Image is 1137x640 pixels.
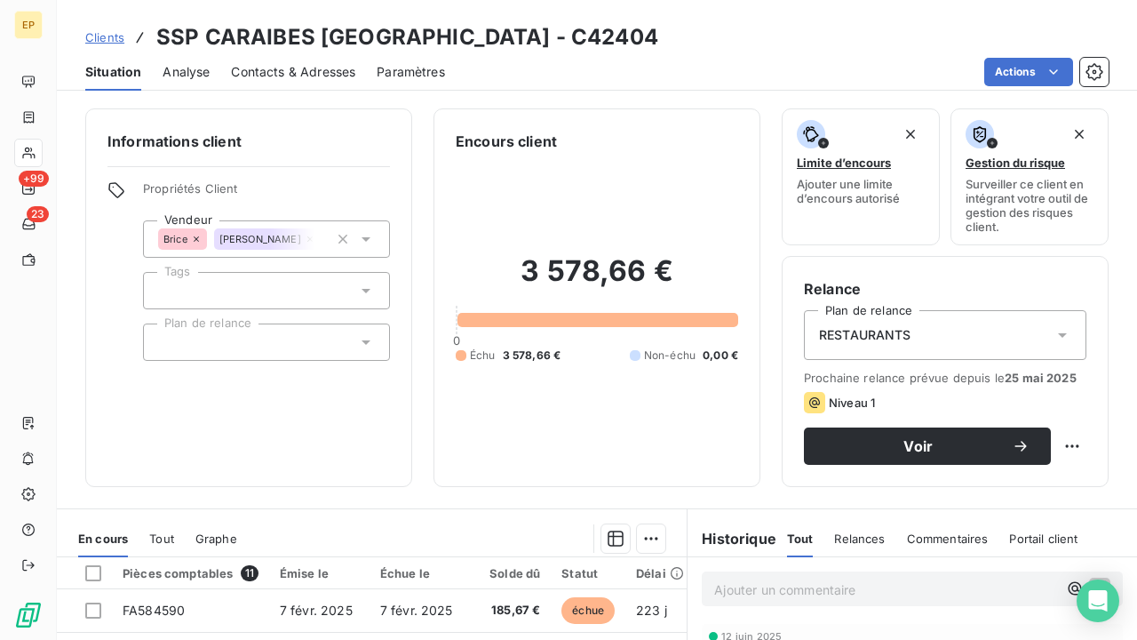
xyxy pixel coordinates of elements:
div: Pièces comptables [123,565,258,581]
span: Voir [825,439,1012,453]
span: 0 [453,333,460,348]
h2: 3 578,66 € [456,253,738,307]
span: Situation [85,63,141,81]
span: 23 [27,206,49,222]
span: Portail client [1009,532,1077,546]
span: Surveiller ce client en intégrant votre outil de gestion des risques client. [966,177,1093,234]
span: +99 [19,171,49,187]
span: Tout [787,532,814,546]
div: Échue le [380,566,459,580]
a: Clients [85,28,124,46]
span: Non-échu [644,348,696,364]
button: Voir [804,428,1051,465]
span: 11 [241,565,258,581]
h6: Informations client [107,131,390,152]
h6: Historique [688,528,776,549]
div: Émise le [280,566,359,580]
div: Statut [561,566,615,580]
span: 7 févr. 2025 [280,603,353,618]
span: Échu [470,348,496,364]
div: Délai [636,566,684,580]
span: Propriétés Client [143,181,390,206]
span: Gestion du risque [966,156,1065,170]
button: Actions [984,58,1073,86]
span: échue [561,597,615,624]
button: Gestion du risqueSurveiller ce client en intégrant votre outil de gestion des risques client. [950,108,1109,245]
span: RESTAURANTS [819,326,911,344]
input: Ajouter une valeur [158,283,172,299]
span: Analyse [163,63,210,81]
span: Contacts & Adresses [231,63,355,81]
span: 25 mai 2025 [1005,371,1077,385]
span: En cours [78,532,128,546]
span: [PERSON_NAME] [219,234,301,244]
span: 185,67 € [481,602,541,620]
input: Ajouter une valeur [314,231,329,247]
span: Relances [834,532,885,546]
h6: Relance [804,278,1086,300]
div: Open Intercom Messenger [1077,580,1119,622]
span: 3 578,66 € [503,348,561,364]
span: Niveau 1 [829,396,875,410]
span: Prochaine relance prévue depuis le [804,371,1086,385]
input: Ajouter une valeur [158,334,172,350]
span: Ajouter une limite d’encours autorisé [797,177,925,205]
span: Brice [163,234,187,244]
button: Limite d’encoursAjouter une limite d’encours autorisé [782,108,940,245]
span: Tout [149,532,174,546]
span: 7 févr. 2025 [380,603,453,618]
div: EP [14,11,43,39]
img: Logo LeanPay [14,601,43,629]
h3: SSP CARAIBES [GEOGRAPHIC_DATA] - C42404 [156,21,658,53]
span: Commentaires [907,532,989,546]
span: FA584590 [123,603,185,618]
span: Paramètres [377,63,445,81]
div: Solde dû [481,566,541,580]
span: Limite d’encours [797,156,891,170]
span: 223 j [636,603,667,618]
span: 0,00 € [703,348,738,364]
span: Graphe [195,532,237,546]
span: Clients [85,30,124,44]
h6: Encours client [456,131,557,152]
